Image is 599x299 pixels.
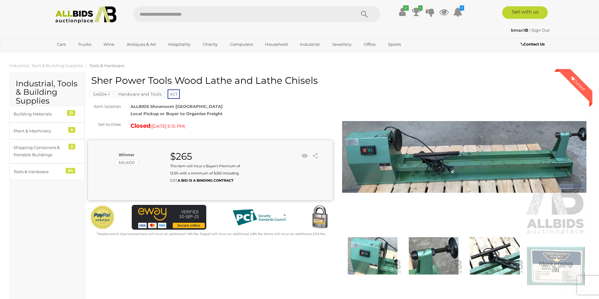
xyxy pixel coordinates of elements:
img: Sher Power Tools Wood Lathe and Lathe Chisels [342,78,587,236]
img: Sher Power Tools Wood Lathe and Lathe Chisels [527,237,585,295]
img: Sher Power Tools Wood Lathe and Lathe Chisels [466,237,524,275]
a: Charity [199,39,222,50]
h2: Industrial, Tools & Building Supplies [16,79,78,105]
a: Computers [226,39,257,50]
span: ( ) [150,124,185,129]
div: Tools & Hardware [14,168,65,175]
b: Contact Us [521,42,545,46]
a: More Photos(8) [527,237,585,295]
a: Sign Out [531,28,550,33]
span: [DATE] 6:15 PM [152,123,184,129]
a: Household [261,39,292,50]
a: Antiques & Art [123,39,160,50]
a: 1 [412,6,421,18]
a: Shipping Containers & Portable Buildings 3 [9,139,85,163]
a: bmac1 [511,28,529,33]
i: 1 [460,5,464,11]
mark: Hardware and Tools [115,91,165,97]
a: Plant & Machinery 4 [9,123,85,139]
a: Tools & Hardware 84 [9,163,85,180]
a: Sports [384,39,405,50]
a: 54504-1 [90,92,113,97]
i: 1 [418,5,423,11]
strong: Local Pickup or Buyer to Organise Freight [130,111,223,116]
strong: ALLBIDS Showroom [GEOGRAPHIC_DATA] [130,104,223,109]
a: Industrial, Tools & Building Supplies [9,63,83,68]
b: Winner [119,152,135,157]
small: This item will incur a Buyer's Premium of 12.5% with a minimum of $250 including GST. [170,164,240,183]
h1: Sher Power Tools Wood Lathe and Lathe Chisels [91,75,331,86]
a: Jewellery [328,39,356,50]
a: [GEOGRAPHIC_DATA] [53,50,106,60]
div: Item location [83,103,126,110]
strong: Closed [130,122,150,129]
strong: $265 [170,151,192,162]
small: Mastercard & Visa transactions will incur an additional 1.9% fee. Paypal will incur an additional... [97,232,326,236]
button: Search [349,6,380,22]
span: More Photos (8) [539,261,573,272]
mark: 54504-1 [90,91,113,97]
img: Sher Power Tools Wood Lathe and Lathe Chisels [344,237,402,275]
mark: Mick00 [115,159,138,166]
img: Sher Power Tools Wood Lathe and Lathe Chisels [405,237,463,275]
div: Building Materials [14,110,65,118]
b: A BID IS A BINDING CONTRACT [178,178,234,183]
img: PCI DSS compliant [228,205,291,230]
img: Secured by Rapid SSL [307,205,332,230]
a: Contact Us [521,41,546,48]
a: Tools & Hardware [89,63,125,68]
a: Hardware and Tools [115,92,165,97]
a: Building Materials 31 [9,106,85,122]
img: Official PayPal Seal [90,205,115,230]
a: Office [360,39,380,50]
a: ✔ [398,6,407,18]
a: Cars [53,39,70,50]
span: ACT [168,89,180,99]
div: Shipping Containers & Portable Buildings [14,144,65,159]
div: 84 [66,168,75,174]
img: Allbids.com.au [52,6,120,24]
a: Hospitality [164,39,195,50]
a: Industrial [296,39,324,50]
div: 3 [69,144,75,149]
i: ✔ [403,5,409,11]
span: | [529,28,530,33]
a: 1 [453,6,463,18]
strong: bmac1 [511,28,528,33]
a: Wine [99,39,119,50]
div: Plant & Machinery [14,127,65,135]
img: eWAY Payment Gateway [132,205,206,230]
div: 31 [67,110,75,116]
div: Set to close [83,121,126,128]
li: Watch this item [300,151,309,161]
div: 4 [68,127,75,133]
div: Outbid [563,69,592,98]
a: Trucks [74,39,95,50]
a: Sell with us [502,6,548,19]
